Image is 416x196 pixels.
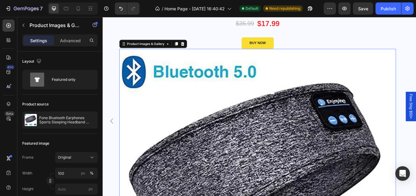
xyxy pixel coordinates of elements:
[52,73,89,87] div: Featured only
[22,186,33,192] label: Height
[30,37,47,44] p: Settings
[58,155,71,160] span: Original
[5,116,15,126] button: Carousel Back Arrow
[356,90,362,119] span: Free Ship $50+
[179,2,207,14] div: $17.99
[171,27,190,33] div: BUY NOW
[60,37,81,44] p: Advanced
[89,187,93,191] span: px
[103,17,416,196] iframe: Design area
[22,155,33,160] label: Frame
[358,6,368,11] span: Save
[5,111,15,116] div: Beta
[27,29,73,34] div: Product Images & Gallery
[55,184,98,194] input: px
[79,170,87,177] button: %
[269,6,300,11] span: Need republishing
[22,170,32,176] label: Width
[164,5,225,12] span: Home Page - [DATE] 16:40:42
[30,22,81,29] p: Product Images & Gallery
[381,5,396,12] div: Publish
[353,2,373,15] button: Save
[162,24,199,37] button: BUY NOW
[245,6,258,11] span: Default
[39,116,95,124] p: Fone Bluetooth Earphones Sports Sleeping Headband Elastic Wireless Headphones Music Eye Mask Wire...
[22,101,49,107] div: Product source
[22,141,49,146] div: Featured image
[2,2,45,15] button: 7
[81,170,85,176] div: px
[25,114,37,126] img: product feature img
[88,170,95,177] button: px
[90,170,93,176] div: %
[40,5,43,12] p: 7
[115,2,139,15] div: Undo/Redo
[22,57,43,66] div: Layout
[55,168,98,179] input: px%
[375,2,401,15] button: Publish
[154,3,177,13] div: $35.99
[55,152,98,163] button: Original
[6,65,15,70] div: 450
[162,5,163,12] span: /
[395,166,410,181] div: Open Intercom Messenger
